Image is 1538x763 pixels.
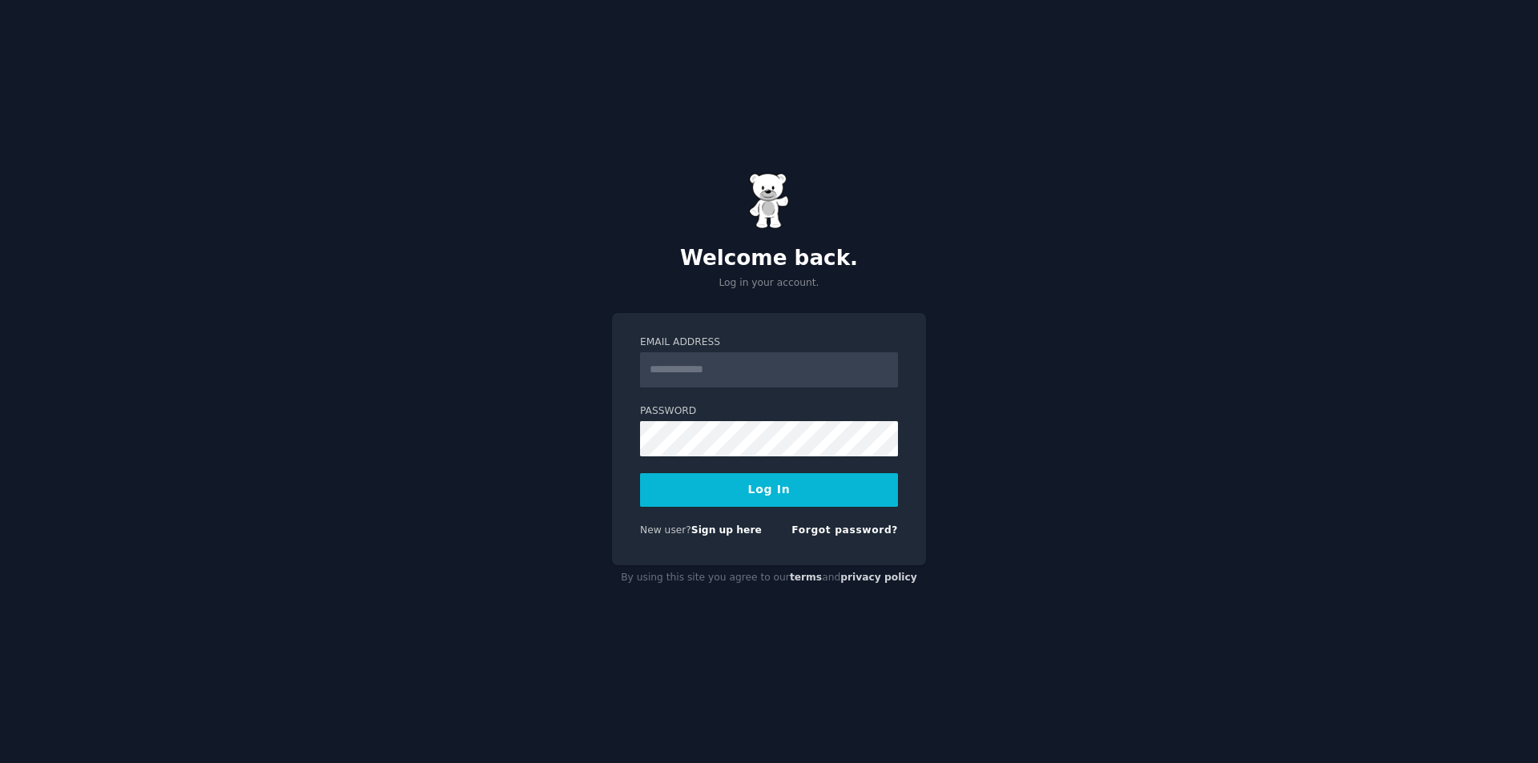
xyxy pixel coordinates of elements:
p: Log in your account. [612,276,926,291]
label: Email Address [640,335,898,350]
span: New user? [640,524,691,536]
a: terms [790,572,822,583]
a: Forgot password? [791,524,898,536]
button: Log In [640,473,898,507]
h2: Welcome back. [612,246,926,271]
img: Gummy Bear [749,173,789,229]
label: Password [640,404,898,419]
a: privacy policy [840,572,917,583]
a: Sign up here [691,524,762,536]
div: By using this site you agree to our and [612,565,926,591]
